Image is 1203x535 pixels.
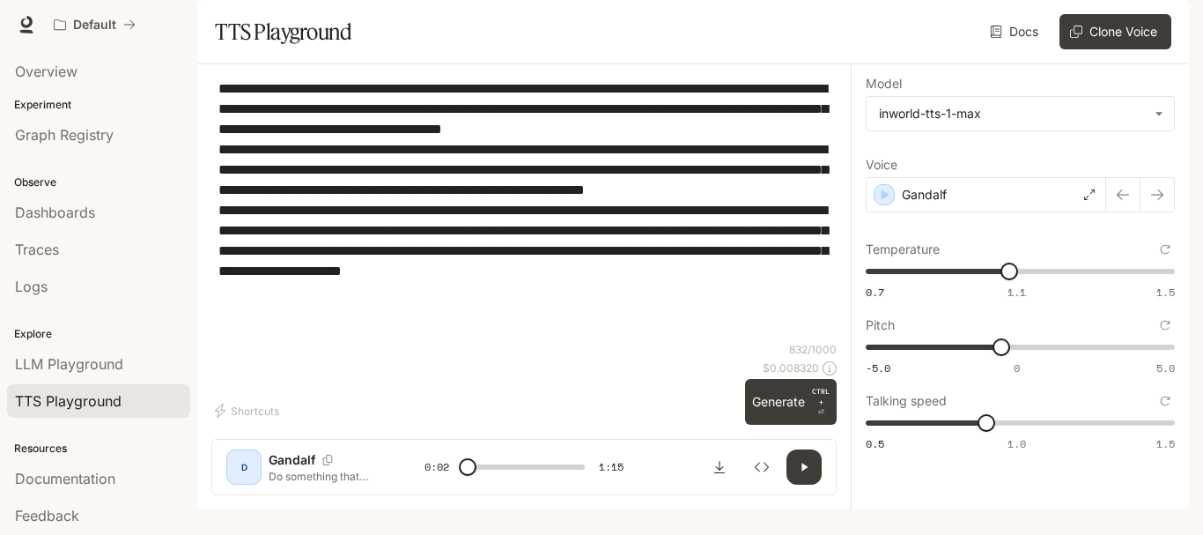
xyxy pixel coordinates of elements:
p: Temperature [866,243,940,256]
span: 1.1 [1007,285,1026,300]
p: Model [866,78,902,90]
div: inworld-tts-1-max [867,97,1174,130]
p: Talking speed [866,395,947,407]
span: 1.5 [1156,436,1175,451]
button: Download audio [702,450,737,485]
p: Do something that moves the needle. At the end of the day, review with honesty: where did you get... [269,469,382,484]
p: Pitch [866,319,895,331]
p: Gandalf [902,186,947,204]
span: -5.0 [866,360,890,375]
h1: TTS Playground [215,14,351,49]
button: Inspect [744,450,779,485]
span: 0 [1014,360,1020,375]
p: Default [73,18,116,33]
span: 1.5 [1156,285,1175,300]
p: Gandalf [269,451,315,469]
button: Reset to default [1155,240,1175,259]
span: 1:15 [599,458,624,476]
p: CTRL + [812,386,830,407]
div: inworld-tts-1-max [879,105,1146,123]
span: 0.5 [866,436,884,451]
div: D [230,453,258,481]
button: Reset to default [1155,316,1175,335]
button: GenerateCTRL +⏎ [745,379,837,425]
span: 0:02 [424,458,449,476]
p: Voice [866,159,897,171]
button: Copy Voice ID [315,455,340,465]
button: Reset to default [1155,391,1175,411]
a: Docs [986,14,1045,49]
button: Clone Voice [1059,14,1171,49]
button: All workspaces [46,7,144,42]
p: ⏎ [812,386,830,418]
button: Shortcuts [211,397,286,425]
span: 1.0 [1007,436,1026,451]
span: 0.7 [866,285,884,300]
span: 5.0 [1156,360,1175,375]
